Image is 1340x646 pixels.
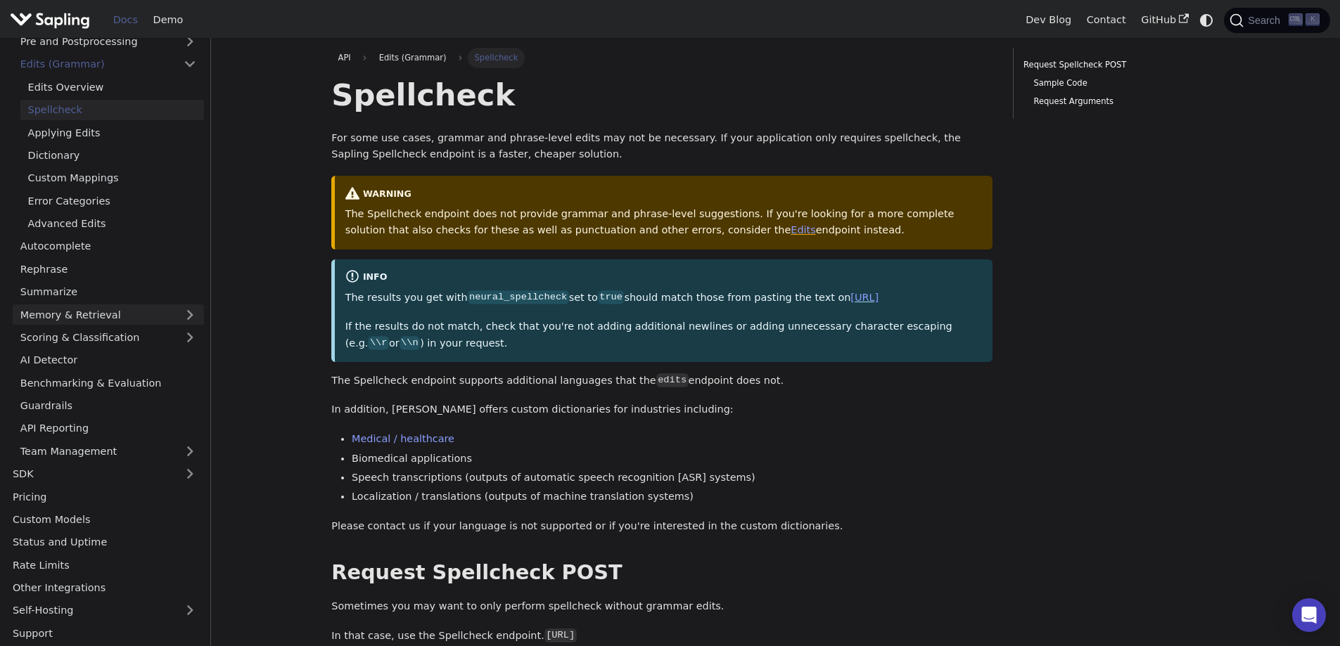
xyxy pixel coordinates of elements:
code: neural_spellcheck [468,290,569,304]
a: [URL] [850,292,879,303]
a: Edits (Grammar) [13,54,204,75]
h1: Spellcheck [331,76,993,114]
a: Custom Models [5,510,204,530]
a: API Reporting [13,418,204,439]
div: warning [345,186,983,203]
a: SDK [5,464,176,484]
span: API [338,53,351,63]
code: \\r [368,336,388,350]
a: Pricing [5,486,204,507]
a: API [331,48,357,67]
code: [URL] [544,628,577,642]
a: Support [5,623,204,643]
a: Error Categories [20,190,204,211]
p: If the results do not match, check that you're not adding additional newlines or adding unnecessa... [345,318,983,352]
a: Scoring & Classification [13,328,204,348]
p: The Spellcheck endpoint does not provide grammar and phrase-level suggestions. If you're looking ... [345,206,983,240]
a: Demo [146,9,191,31]
a: Request Spellcheck POST [1023,58,1214,72]
p: In addition, [PERSON_NAME] offers custom dictionaries for industries including: [331,401,993,418]
a: Request Arguments [1033,95,1209,108]
a: Docs [106,9,146,31]
a: Other Integrations [5,578,204,598]
a: Dev Blog [1018,9,1078,31]
h2: Request Spellcheck POST [331,560,993,586]
code: \\n [400,336,420,350]
p: The Spellcheck endpoint supports additional languages that the endpoint does not. [331,373,993,389]
a: Applying Edits [20,122,204,143]
a: Guardrails [13,396,204,416]
p: The results you get with set to should match those from pasting the text on [345,290,983,306]
button: Switch between dark and light mode (currently system mode) [1197,10,1217,30]
li: Biomedical applications [352,451,993,467]
a: Memory & Retrieval [13,304,204,325]
p: Please contact us if your language is not supported or if you're interested in the custom diction... [331,518,993,535]
a: Contact [1079,9,1134,31]
a: Custom Mappings [20,168,204,188]
li: Localization / translations (outputs of machine translation systems) [352,489,993,505]
li: Speech transcriptions (outputs of automatic speech recognition [ASR] systems) [352,470,993,486]
a: Dictionary [20,146,204,166]
p: Sometimes you may want to only perform spellcheck without grammar edits. [331,598,993,615]
code: edits [656,373,689,387]
a: Team Management [13,441,204,461]
a: Rate Limits [5,555,204,575]
p: In that case, use the Spellcheck endpoint. [331,628,993,645]
button: Search (Ctrl+K) [1224,8,1329,33]
div: info [345,269,983,286]
nav: Breadcrumbs [331,48,993,67]
a: Spellcheck [20,100,204,120]
a: Status and Uptime [5,532,204,553]
a: Autocomplete [13,236,204,257]
a: Summarize [13,282,204,302]
span: Spellcheck [468,48,524,67]
a: Rephrase [13,259,204,279]
a: Sapling.ai [10,10,95,30]
img: Sapling.ai [10,10,90,30]
a: Pre and Postprocessing [13,32,204,52]
a: Edits Overview [20,77,204,97]
a: Advanced Edits [20,214,204,234]
code: true [598,290,625,304]
kbd: K [1306,13,1320,26]
a: Sample Code [1033,77,1209,90]
a: Medical / healthcare [352,433,454,444]
span: Edits (Grammar) [372,48,452,67]
a: Edits [791,224,815,235]
a: GitHub [1133,9,1196,31]
div: Open Intercom Messenger [1292,598,1326,632]
a: Self-Hosting [5,600,204,621]
a: Benchmarking & Evaluation [13,373,204,393]
span: Search [1244,15,1289,26]
button: Expand sidebar category 'SDK' [176,464,204,484]
p: For some use cases, grammar and phrase-level edits may not be necessary. If your application only... [331,130,993,164]
a: AI Detector [13,350,204,370]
